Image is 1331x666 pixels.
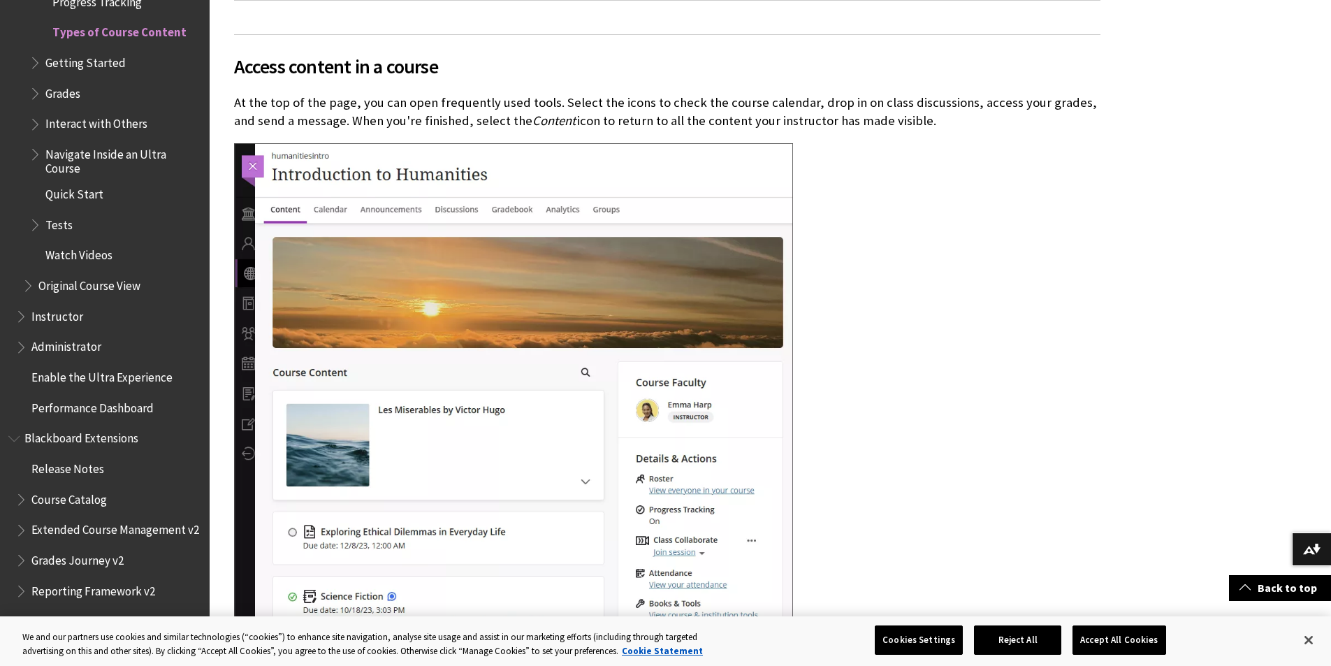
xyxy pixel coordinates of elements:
[31,549,124,567] span: Grades Journey v2
[974,625,1061,655] button: Reject All
[52,21,187,40] span: Types of Course Content
[45,143,200,175] span: Navigate Inside an Ultra Course
[622,645,703,657] a: More information about your privacy, opens in a new tab
[532,113,576,129] span: Content
[1229,575,1331,601] a: Back to top
[31,610,168,629] span: Student Insights Toolkit v2
[31,365,173,384] span: Enable the Ultra Experience
[45,113,147,131] span: Interact with Others
[45,82,80,101] span: Grades
[234,52,1100,81] span: Access content in a course
[31,396,154,415] span: Performance Dashboard
[875,625,963,655] button: Cookies Settings
[45,213,73,232] span: Tests
[38,274,140,293] span: Original Course View
[234,143,793,658] img: The Course Content page
[31,457,104,476] span: Release Notes
[31,488,107,507] span: Course Catalog
[31,305,83,324] span: Instructor
[45,51,126,70] span: Getting Started
[1293,625,1324,656] button: Close
[31,519,199,537] span: Extended Course Management v2
[24,427,138,446] span: Blackboard Extensions
[234,94,1100,130] p: At the top of the page, you can open frequently used tools. Select the icons to check the course ...
[31,335,101,354] span: Administrator
[45,182,103,201] span: Quick Start
[45,244,112,263] span: Watch Videos
[1072,625,1165,655] button: Accept All Cookies
[22,630,732,658] div: We and our partners use cookies and similar technologies (“cookies”) to enhance site navigation, ...
[31,579,155,598] span: Reporting Framework v2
